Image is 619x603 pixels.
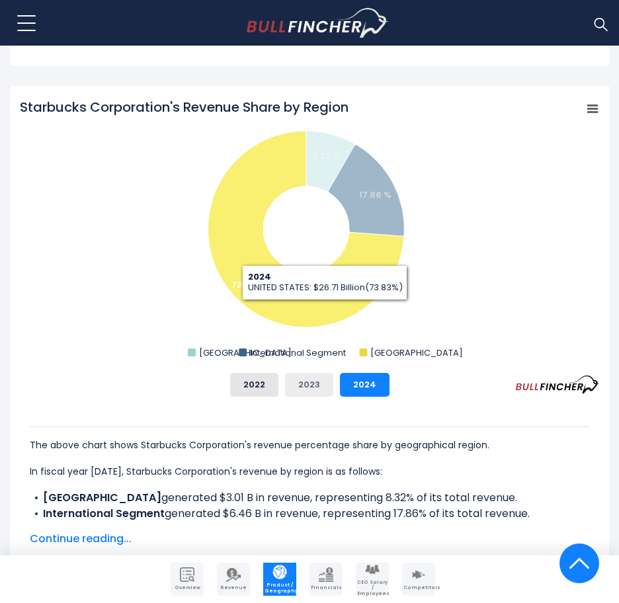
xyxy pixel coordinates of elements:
[43,490,161,505] b: [GEOGRAPHIC_DATA]
[263,563,296,596] a: Company Product/Geography
[359,188,392,201] text: 17.86 %
[357,580,388,596] span: CEO Salary / Employees
[370,346,463,359] text: [GEOGRAPHIC_DATA]
[30,437,589,453] p: The above chart shows Starbucks Corporation's revenue percentage share by geographical region.
[250,346,346,359] text: International Segment
[340,373,390,397] button: 2024
[312,149,341,162] text: 8.32 %
[265,583,295,594] span: Product / Geography
[231,278,265,291] text: 73.83 %
[30,506,589,522] li: generated $6.46 B in revenue, representing 17.86% of its total revenue.
[20,98,349,116] tspan: Starbucks Corporation's Revenue Share by Region
[172,585,202,590] span: Overview
[43,522,161,537] b: [GEOGRAPHIC_DATA]
[30,522,589,538] li: generated $26.71 B in revenue, representing 73.83% of its total revenue.
[230,373,278,397] button: 2022
[247,8,389,38] a: Go to homepage
[20,98,599,362] svg: Starbucks Corporation's Revenue Share by Region
[30,426,589,585] div: The for Starbucks Corporation is the [GEOGRAPHIC_DATA], which represents 73.83% of its total reve...
[403,585,434,590] span: Competitors
[356,563,389,596] a: Company Employees
[199,346,292,359] text: [GEOGRAPHIC_DATA]
[309,563,343,596] a: Company Financials
[30,531,589,547] span: Continue reading...
[30,490,589,506] li: generated $3.01 B in revenue, representing 8.32% of its total revenue.
[43,506,165,521] b: International Segment
[402,563,435,596] a: Company Competitors
[171,563,204,596] a: Company Overview
[285,373,333,397] button: 2023
[217,563,250,596] a: Company Revenue
[247,8,389,38] img: bullfincher logo
[30,463,589,479] p: In fiscal year [DATE], Starbucks Corporation's revenue by region is as follows:
[218,585,249,590] span: Revenue
[311,585,341,590] span: Financials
